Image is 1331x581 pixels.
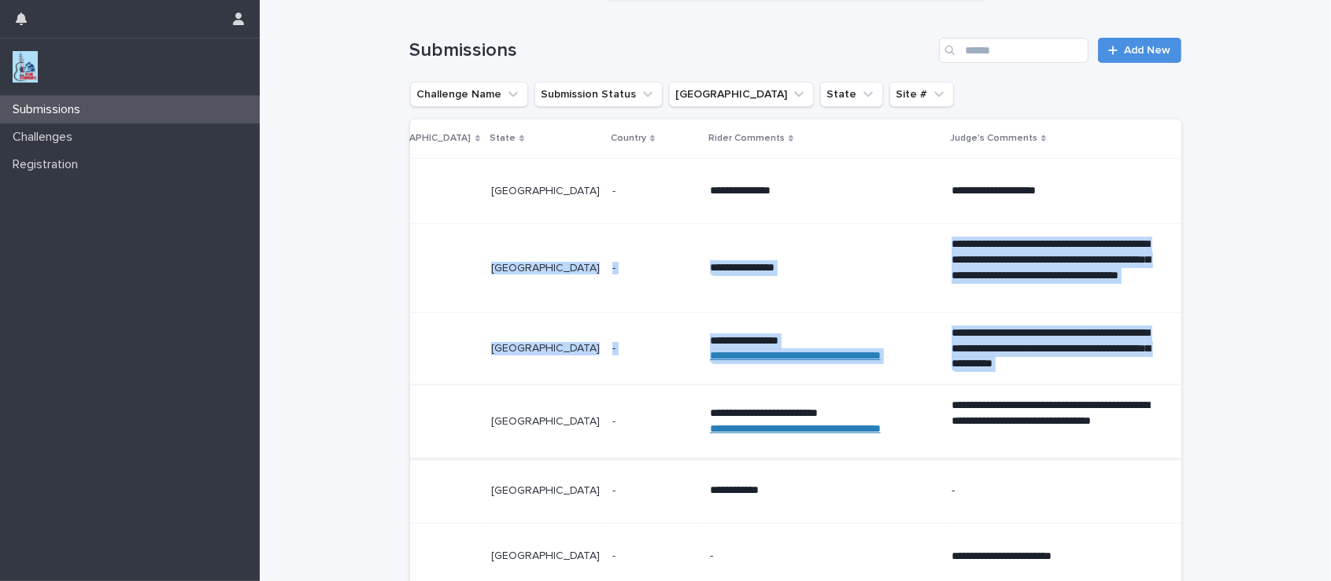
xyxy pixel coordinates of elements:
[669,82,814,107] button: Closest City
[534,82,663,107] button: Submission Status
[491,185,600,198] p: [GEOGRAPHIC_DATA]
[6,102,93,117] p: Submissions
[490,130,516,147] p: State
[491,262,600,275] p: [GEOGRAPHIC_DATA]
[375,550,479,563] p: Frisco
[710,550,939,563] p: -
[612,185,697,198] p: -
[612,342,697,355] p: -
[6,130,85,145] p: Challenges
[611,130,646,147] p: Country
[889,82,954,107] button: Site #
[375,262,479,275] p: Frisco
[708,130,785,147] p: Rider Comments
[612,550,697,563] p: -
[373,130,471,147] p: [GEOGRAPHIC_DATA]
[612,262,697,275] p: -
[612,415,697,428] p: -
[375,342,479,355] p: Frisco
[491,342,600,355] p: [GEOGRAPHIC_DATA]
[1098,38,1181,63] a: Add New
[1125,45,1171,56] span: Add New
[491,484,600,498] p: [GEOGRAPHIC_DATA]
[950,130,1037,147] p: Judge's Comments
[491,415,600,428] p: [GEOGRAPHIC_DATA]
[13,51,38,83] img: jxsLJbdS1eYBI7rVAS4p
[820,82,883,107] button: State
[375,484,479,498] p: Frisco
[491,550,600,563] p: [GEOGRAPHIC_DATA]
[375,185,479,198] p: Frisco
[410,39,934,62] h1: Submissions
[939,38,1089,63] input: Search
[375,415,479,428] p: Frisco
[410,82,528,107] button: Challenge Name
[612,484,697,498] p: -
[6,157,91,172] p: Registration
[952,484,1156,498] p: -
